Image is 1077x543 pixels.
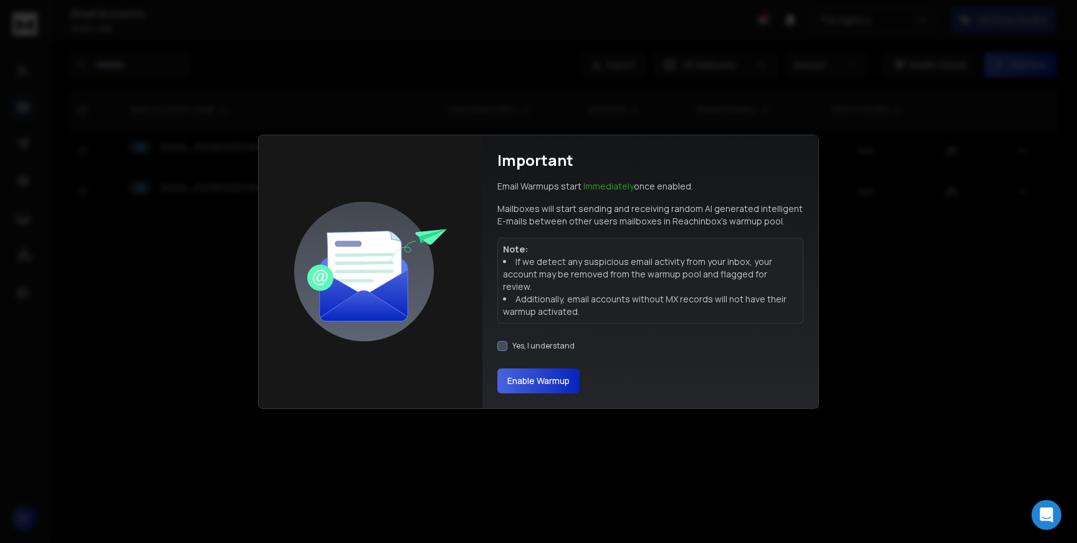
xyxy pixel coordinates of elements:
button: Enable Warmup [497,368,580,393]
li: Additionally, email accounts without MX records will not have their warmup activated. [503,293,798,318]
h1: Important [497,150,573,170]
span: Immediately [583,180,634,192]
label: Yes, I understand [512,341,575,351]
p: Email Warmups start once enabled. [497,180,693,193]
div: Open Intercom Messenger [1032,500,1061,530]
p: Note: [503,243,798,256]
li: If we detect any suspicious email activity from your inbox, your account may be removed from the ... [503,256,798,293]
p: Mailboxes will start sending and receiving random AI generated intelligent E-mails between other ... [497,203,803,228]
